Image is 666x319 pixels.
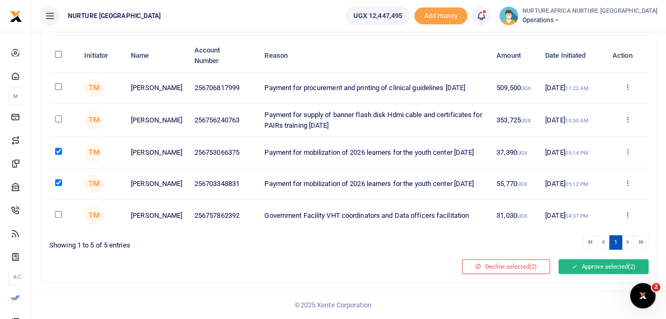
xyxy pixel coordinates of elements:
[259,39,491,72] th: Reason: activate to sort column ascending
[606,39,649,72] th: Action: activate to sort column ascending
[517,181,527,187] small: UGX
[125,137,189,168] td: [PERSON_NAME]
[84,143,103,162] span: Timothy Makumbi
[414,7,467,25] span: Add money
[529,263,537,270] span: (2)
[565,181,589,187] small: 05:12 PM
[189,169,259,200] td: 256703348831
[125,73,189,104] td: [PERSON_NAME]
[189,137,259,168] td: 256753066375
[125,169,189,200] td: [PERSON_NAME]
[259,200,491,231] td: Government Facility VHT coordinators and Data officers facilitation
[521,118,531,123] small: UGX
[558,259,649,274] button: Approve selected(2)
[259,137,491,168] td: Payment for mobilization of 2026 learners for the youth center [DATE]
[84,78,103,98] span: Timothy Makumbi
[345,6,410,25] a: UGX 12,447,495
[565,85,589,91] small: 11:22 AM
[49,234,345,251] div: Showing 1 to 5 of 5 entries
[491,104,539,137] td: 353,725
[259,73,491,104] td: Payment for procurement and printing of clinical guidelines [DATE]
[491,137,539,168] td: 37,390
[8,268,23,286] li: Ac
[539,200,606,231] td: [DATE]
[609,235,622,250] a: 1
[462,259,550,274] button: Decline selected(2)
[84,111,103,130] span: Timothy Makumbi
[189,39,259,72] th: Account Number: activate to sort column ascending
[125,104,189,137] td: [PERSON_NAME]
[189,73,259,104] td: 256706817999
[499,6,518,25] img: profile-user
[84,206,103,225] span: Timothy Makumbi
[414,11,467,19] a: Add money
[353,11,402,21] span: UGX 12,447,495
[10,10,22,23] img: logo-small
[189,104,259,137] td: 256756240763
[8,87,23,105] li: M
[517,150,527,156] small: UGX
[125,200,189,231] td: [PERSON_NAME]
[539,73,606,104] td: [DATE]
[125,39,189,72] th: Name: activate to sort column ascending
[539,137,606,168] td: [DATE]
[521,85,531,91] small: UGX
[517,213,527,219] small: UGX
[49,39,78,72] th: : activate to sort column descending
[628,263,635,270] span: (2)
[78,39,125,72] th: Initiator: activate to sort column ascending
[10,12,22,20] a: logo-small logo-large logo-large
[565,150,589,156] small: 05:14 PM
[652,283,660,291] span: 2
[491,73,539,104] td: 509,500
[491,169,539,200] td: 55,770
[64,11,165,21] span: NURTURE [GEOGRAPHIC_DATA]
[491,39,539,72] th: Amount: activate to sort column ascending
[539,39,606,72] th: Date Initiated: activate to sort column ascending
[491,200,539,231] td: 31,030
[259,169,491,200] td: Payment for mobilization of 2026 learners for the youth center [DATE]
[630,283,655,308] iframe: Intercom live chat
[565,118,589,123] small: 10:50 AM
[189,200,259,231] td: 256757862392
[259,104,491,137] td: Payment for supply of banner flash disk Hdmi cable and certificates for PAIRs training [DATE]
[499,6,658,25] a: profile-user NURTURE AFRICA NURTURE [GEOGRAPHIC_DATA] Operations
[84,174,103,193] span: Timothy Makumbi
[565,213,589,219] small: 04:37 PM
[341,6,414,25] li: Wallet ballance
[522,7,658,16] small: NURTURE AFRICA NURTURE [GEOGRAPHIC_DATA]
[414,7,467,25] li: Toup your wallet
[539,104,606,137] td: [DATE]
[522,15,658,25] span: Operations
[539,169,606,200] td: [DATE]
